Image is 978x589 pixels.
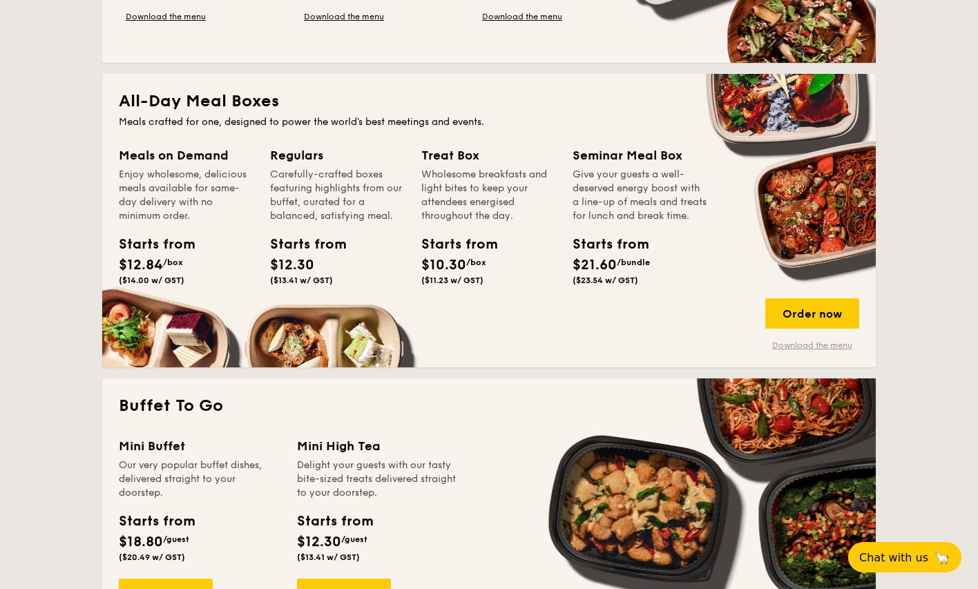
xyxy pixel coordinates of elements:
[421,234,483,255] div: Starts from
[163,534,189,544] span: /guest
[765,298,859,329] div: Order now
[421,276,483,285] span: ($11.23 w/ GST)
[119,534,163,550] span: $18.80
[119,395,859,417] h2: Buffet To Go
[297,534,341,550] span: $12.30
[573,276,638,285] span: ($23.54 w/ GST)
[270,146,405,165] div: Regulars
[341,534,367,544] span: /guest
[421,168,556,223] div: Wholesome breakfasts and light bites to keep your attendees energised throughout the day.
[297,436,459,456] div: Mini High Tea
[765,340,859,351] a: Download the menu
[163,258,183,267] span: /box
[573,257,617,273] span: $21.60
[421,257,466,273] span: $10.30
[421,146,556,165] div: Treat Box
[297,458,459,500] div: Delight your guests with our tasty bite-sized treats delivered straight to your doorstep.
[475,11,569,22] a: Download the menu
[119,168,253,223] div: Enjoy wholesome, delicious meals available for same-day delivery with no minimum order.
[270,234,332,255] div: Starts from
[119,257,163,273] span: $12.84
[934,550,950,566] span: 🦙
[573,168,707,223] div: Give your guests a well-deserved energy boost with a line-up of meals and treats for lunch and br...
[270,276,333,285] span: ($13.41 w/ GST)
[848,542,961,572] button: Chat with us🦙
[270,257,314,273] span: $12.30
[119,11,213,22] a: Download the menu
[119,115,859,129] div: Meals crafted for one, designed to power the world's best meetings and events.
[297,511,372,532] div: Starts from
[573,146,707,165] div: Seminar Meal Box
[119,276,184,285] span: ($14.00 w/ GST)
[573,234,635,255] div: Starts from
[859,551,928,564] span: Chat with us
[297,552,360,562] span: ($13.41 w/ GST)
[119,90,859,113] h2: All-Day Meal Boxes
[119,234,181,255] div: Starts from
[466,258,486,267] span: /box
[119,146,253,165] div: Meals on Demand
[297,11,391,22] a: Download the menu
[617,258,650,267] span: /bundle
[119,436,280,456] div: Mini Buffet
[270,168,405,223] div: Carefully-crafted boxes featuring highlights from our buffet, curated for a balanced, satisfying ...
[119,552,185,562] span: ($20.49 w/ GST)
[119,458,280,500] div: Our very popular buffet dishes, delivered straight to your doorstep.
[119,511,194,532] div: Starts from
